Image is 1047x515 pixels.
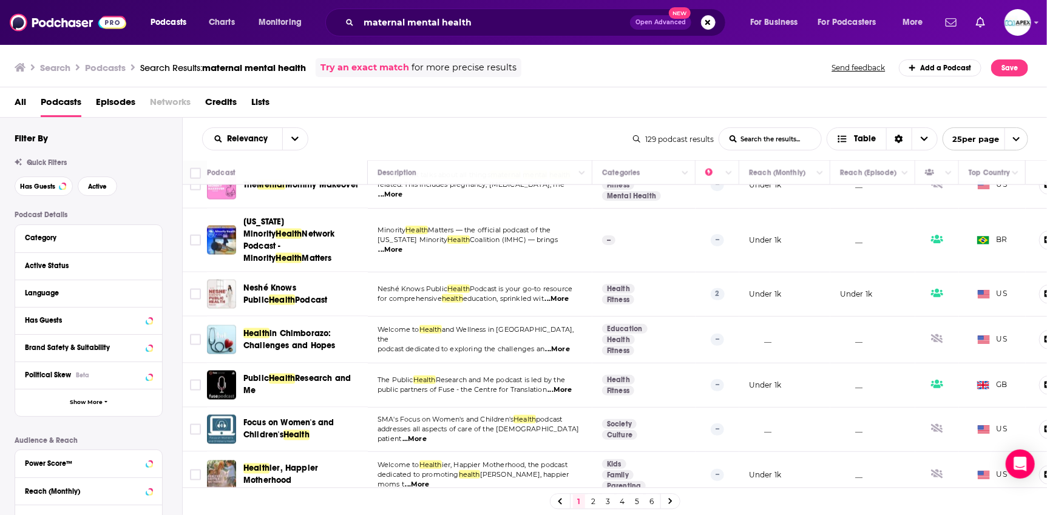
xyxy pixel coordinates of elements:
span: health [442,294,463,303]
span: SMA's Focus on Women's and Children's [378,415,513,423]
span: [US_STATE] Minority [243,217,285,239]
span: Welcome to [378,325,419,334]
span: Matters [302,253,331,263]
div: Open Intercom Messenger [1006,449,1035,479]
button: Send feedback [828,62,889,73]
span: public partners of Fuse - the Centre for Translation [378,385,547,394]
a: Neshé Knows Public Health Podcast [207,280,236,309]
p: 2 [711,288,725,300]
span: Health [276,229,302,239]
button: Has Guests [15,177,73,196]
a: Healthin Chimborazo: Challenges and Hopes [243,328,364,352]
button: Column Actions [941,166,956,181]
button: open menu [810,13,894,32]
span: Health [419,325,442,334]
button: Save [991,59,1028,76]
span: Toggle select row [190,424,201,435]
a: Education [602,324,648,334]
a: Health [602,284,635,294]
div: Reach (Monthly) [25,487,142,496]
span: The [243,180,257,190]
span: Health [276,253,302,263]
div: Power Score™ [25,459,142,468]
a: Focus on Women's and Children's Health [207,415,236,444]
a: Public Health Research and Me [207,371,236,400]
a: Kids [602,459,626,469]
span: for comprehensive [378,294,442,303]
input: Search podcasts, credits, & more... [359,13,630,32]
div: Has Guests [25,316,142,325]
button: Column Actions [678,166,693,181]
span: BR [977,234,1008,246]
span: ier, Happier Motherhood, the podcast [442,460,568,469]
button: Brand Safety & Suitability [25,340,152,355]
a: Neshé Knows PublicHealthPodcast [243,282,364,306]
h3: Search [40,62,70,73]
button: open menu [142,13,202,32]
span: Research and Me [243,374,351,396]
span: Welcome to [378,460,419,469]
button: Column Actions [813,166,827,181]
span: Coalition (IMHC) — brings [470,235,558,244]
span: Public [243,374,269,384]
span: ...More [402,434,427,444]
button: Active Status [25,258,152,273]
span: Mommy Makeover [285,180,359,190]
img: Indiana Minority Health Network Podcast - Minority Health Matters [207,226,236,255]
span: Health [243,463,269,474]
span: Health [419,460,442,469]
span: Minority [378,226,405,234]
span: Health [269,374,295,384]
span: Table [855,135,876,143]
p: __ [840,424,863,434]
span: US [978,423,1008,436]
span: and Wellness in [GEOGRAPHIC_DATA], the [378,325,574,343]
span: Research and Me podcast is led by the [436,375,565,384]
div: Sort Direction [886,128,912,150]
a: Healthier, Happier Motherhood [207,460,236,490]
h2: Choose List sort [202,127,308,150]
p: Under 1k [749,380,781,390]
p: Under 1k [749,289,781,299]
p: Under 1k [749,235,781,245]
span: Health [269,295,295,305]
span: Political Skew [25,371,71,379]
button: open menu [894,13,938,32]
span: Health [413,375,436,384]
button: Choose View [827,127,938,150]
a: Fitness [602,346,634,355]
button: Column Actions [575,166,589,181]
span: [US_STATE] Minority [378,235,447,244]
a: Try an exact match [320,61,409,75]
a: Search Results:maternal mental health [140,62,306,73]
div: Category [25,234,144,242]
a: Podcasts [41,92,81,117]
span: ...More [545,294,569,304]
div: Podcast [207,166,235,180]
a: 3 [602,494,614,509]
span: ...More [547,385,572,395]
span: related. This includes pregnancy, [MEDICAL_DATA], me [378,180,565,189]
div: Reach (Episode) [840,166,896,180]
span: Toggle select row [190,380,201,391]
button: Language [25,285,152,300]
a: Lists [251,92,269,117]
span: Podcast is your go-to resource [470,284,572,293]
span: Neshé Knows Public [243,283,296,305]
a: Show notifications dropdown [941,12,961,33]
a: Family [602,470,634,480]
span: GB [977,379,1008,391]
span: ...More [379,190,403,200]
img: Health in Chimborazo: Challenges and Hopes [207,325,236,354]
span: Relevancy [228,135,273,143]
span: ier, Happier Motherhood [243,463,318,486]
p: __ [840,235,863,245]
span: Health [513,415,536,423]
a: Credits [205,92,237,117]
span: Network Podcast - Minority [243,229,335,263]
a: Health [602,375,635,385]
span: dedicated to promoting [378,470,459,479]
div: Beta [76,371,89,379]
